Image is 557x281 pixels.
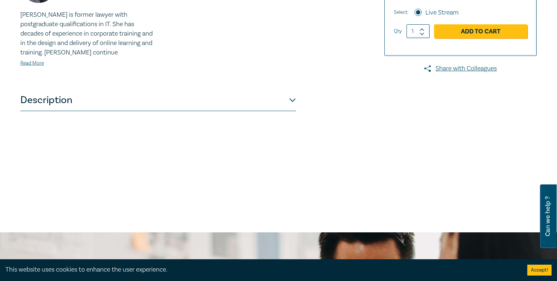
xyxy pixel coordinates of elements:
[384,64,537,73] a: Share with Colleagues
[527,265,552,276] button: Accept cookies
[434,24,527,38] a: Add to Cart
[20,60,44,66] a: Read More
[394,27,402,35] label: Qty
[544,189,551,244] span: Can we help ?
[394,8,408,16] span: Select:
[425,8,459,17] label: Live Stream
[20,10,154,57] p: [PERSON_NAME] is former lawyer with postgraduate qualifications in IT. She has decades of experie...
[407,24,430,38] input: 1
[5,265,516,274] div: This website uses cookies to enhance the user experience.
[20,89,296,111] button: Description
